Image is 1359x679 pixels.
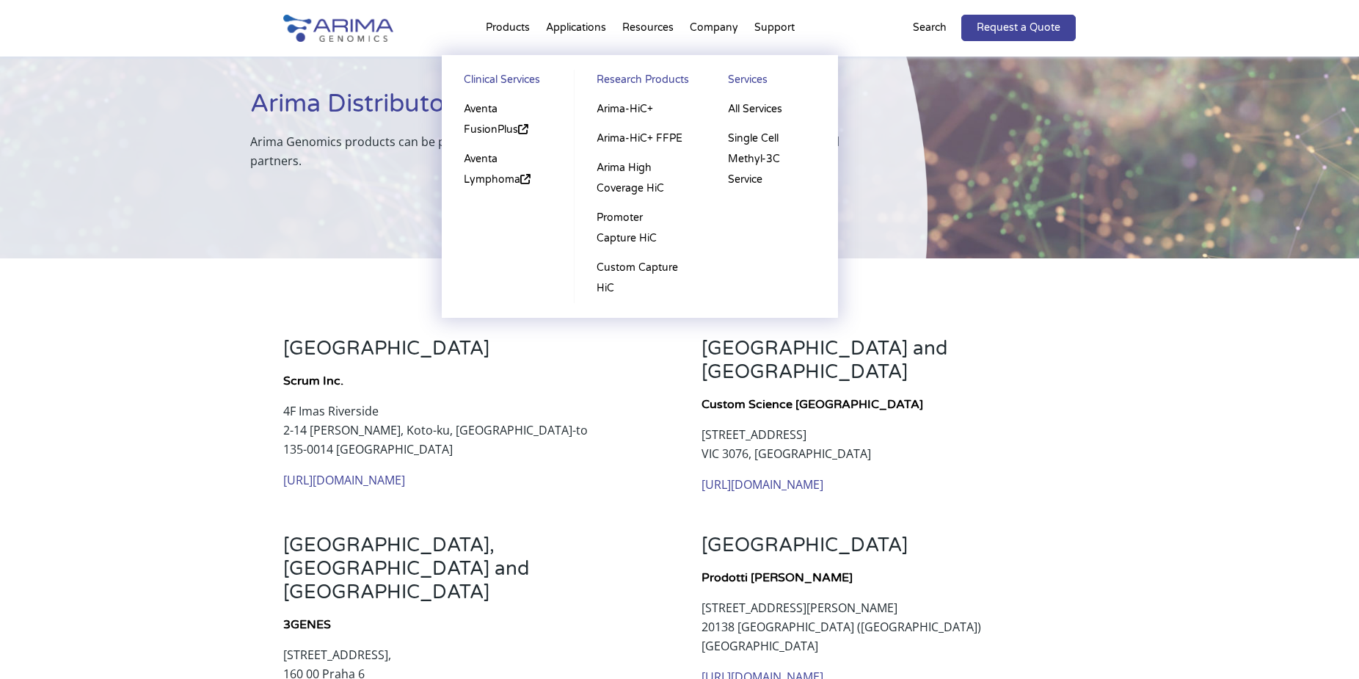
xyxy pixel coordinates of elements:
[456,145,559,195] a: Aventa Lymphoma
[702,397,923,412] a: Custom Science [GEOGRAPHIC_DATA]
[283,15,393,42] img: Arima-Genomics-logo
[702,534,1076,568] h3: [GEOGRAPHIC_DATA]
[589,95,691,124] a: Arima-HiC+
[589,124,691,153] a: Arima-HiC+ FFPE
[702,598,1076,667] p: [STREET_ADDRESS][PERSON_NAME] 20138 [GEOGRAPHIC_DATA] ([GEOGRAPHIC_DATA]) [GEOGRAPHIC_DATA]
[702,476,823,493] a: [URL][DOMAIN_NAME]
[283,374,343,388] strong: Scrum Inc.
[589,253,691,303] a: Custom Capture HiC
[456,95,559,145] a: Aventa FusionPlus
[589,70,691,95] a: Research Products
[283,534,657,615] h3: [GEOGRAPHIC_DATA], [GEOGRAPHIC_DATA] and [GEOGRAPHIC_DATA]
[721,95,823,124] a: All Services
[961,15,1076,41] a: Request a Quote
[456,70,559,95] a: Clinical Services
[283,337,657,371] h3: [GEOGRAPHIC_DATA]
[721,124,823,195] a: Single Cell Methyl-3C Service
[283,402,657,471] p: 4F Imas Riverside 2-14 [PERSON_NAME], Koto-ku, [GEOGRAPHIC_DATA]-to 135-0014 [GEOGRAPHIC_DATA]
[721,70,823,95] a: Services
[250,132,854,170] p: Arima Genomics products can be purchased by contacting us directly or through any of our trusted ...
[283,472,405,488] a: [URL][DOMAIN_NAME]
[283,617,331,632] strong: 3GENES
[702,337,1076,395] h3: [GEOGRAPHIC_DATA] and [GEOGRAPHIC_DATA]
[702,570,853,585] strong: Prodotti [PERSON_NAME]
[250,87,854,132] h1: Arima Distributor Network
[589,203,691,253] a: Promoter Capture HiC
[702,425,1076,475] p: [STREET_ADDRESS] VIC 3076, [GEOGRAPHIC_DATA]
[589,153,691,203] a: Arima High Coverage HiC
[913,18,947,37] p: Search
